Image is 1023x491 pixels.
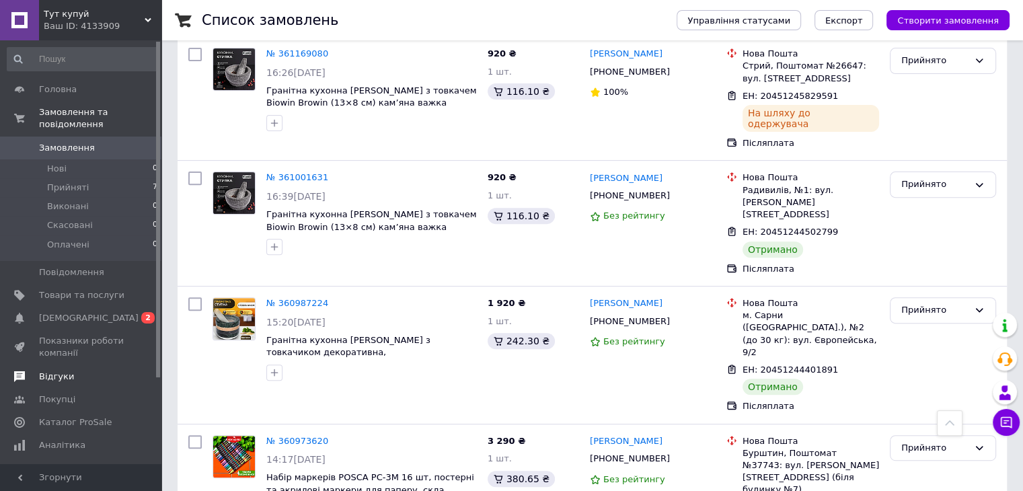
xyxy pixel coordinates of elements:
[266,317,326,328] span: 15:20[DATE]
[743,309,879,358] div: м. Сарни ([GEOGRAPHIC_DATA].), №2 (до 30 кг): вул. Європейська, 9/2
[266,85,476,133] a: Гранітна кухонна [PERSON_NAME] з товкачем Biowin Browin (13×8 см) кам’яна важка стійка [PERSON_NA...
[488,83,555,100] div: 116.10 ₴
[488,333,555,349] div: 242.30 ₴
[488,67,512,77] span: 1 шт.
[901,54,969,68] div: Прийнято
[825,15,863,26] span: Експорт
[213,48,256,91] a: Фото товару
[743,184,879,221] div: Радивилів, №1: вул. [PERSON_NAME][STREET_ADDRESS]
[743,365,838,375] span: ЕН: 20451244401891
[213,435,256,478] a: Фото товару
[47,200,89,213] span: Виконані
[39,266,104,278] span: Повідомлення
[743,172,879,184] div: Нова Пошта
[488,48,517,59] span: 920 ₴
[213,48,255,90] img: Фото товару
[44,8,145,20] span: Тут купуй
[266,436,328,446] a: № 360973620
[603,336,665,346] span: Без рейтингу
[901,441,969,455] div: Прийнято
[39,416,112,428] span: Каталог ProSale
[901,178,969,192] div: Прийнято
[743,379,803,395] div: Отримано
[590,297,662,310] a: [PERSON_NAME]
[873,15,1010,25] a: Створити замовлення
[488,190,512,200] span: 1 шт.
[590,172,662,185] a: [PERSON_NAME]
[886,10,1010,30] button: Створити замовлення
[587,187,673,204] div: [PHONE_NUMBER]
[743,48,879,60] div: Нова Пошта
[213,172,255,214] img: Фото товару
[590,435,662,448] a: [PERSON_NAME]
[743,400,879,412] div: Післяплата
[266,454,326,465] span: 14:17[DATE]
[901,303,969,317] div: Прийнято
[44,20,161,32] div: Ваш ID: 4133909
[743,91,838,101] span: ЕН: 20451245829591
[39,83,77,96] span: Головна
[153,239,157,251] span: 0
[743,241,803,258] div: Отримано
[47,219,93,231] span: Скасовані
[488,436,525,446] span: 3 290 ₴
[743,105,879,132] div: На шляху до одержувача
[39,289,124,301] span: Товари та послуги
[39,371,74,383] span: Відгуки
[266,209,476,257] a: Гранітна кухонна [PERSON_NAME] з товкачем Biowin Browin (13×8 см) кам’яна важка стійка [PERSON_NA...
[47,163,67,175] span: Нові
[488,453,512,463] span: 1 шт.
[202,12,338,28] h1: Список замовлень
[743,60,879,84] div: Стрий, Поштомат №26647: вул. [STREET_ADDRESS]
[488,298,525,308] span: 1 920 ₴
[47,239,89,251] span: Оплачені
[488,471,555,487] div: 380.65 ₴
[153,182,157,194] span: 7
[677,10,801,30] button: Управління статусами
[590,48,662,61] a: [PERSON_NAME]
[213,436,255,478] img: Фото товару
[587,313,673,330] div: [PHONE_NUMBER]
[153,219,157,231] span: 0
[743,227,838,237] span: ЕН: 20451244502799
[743,297,879,309] div: Нова Пошта
[603,474,665,484] span: Без рейтингу
[39,439,85,451] span: Аналітика
[213,172,256,215] a: Фото товару
[39,106,161,130] span: Замовлення та повідомлення
[153,163,157,175] span: 0
[39,312,139,324] span: [DEMOGRAPHIC_DATA]
[743,263,879,275] div: Післяплата
[39,142,95,154] span: Замовлення
[7,47,159,71] input: Пошук
[488,208,555,224] div: 116.10 ₴
[814,10,874,30] button: Експорт
[743,137,879,149] div: Післяплата
[743,435,879,447] div: Нова Пошта
[587,63,673,81] div: [PHONE_NUMBER]
[39,462,124,486] span: Управління сайтом
[266,67,326,78] span: 16:26[DATE]
[488,172,517,182] span: 920 ₴
[603,87,628,97] span: 100%
[266,172,328,182] a: № 361001631
[603,211,665,221] span: Без рейтингу
[213,298,255,340] img: Фото товару
[266,335,471,395] a: Гранітна кухонна [PERSON_NAME] з товкачиком декоративна, кам'[PERSON_NAME] для спецій трав, подрі...
[488,316,512,326] span: 1 шт.
[897,15,999,26] span: Створити замовлення
[213,297,256,340] a: Фото товару
[266,191,326,202] span: 16:39[DATE]
[687,15,790,26] span: Управління статусами
[153,200,157,213] span: 0
[47,182,89,194] span: Прийняті
[587,450,673,467] div: [PHONE_NUMBER]
[39,393,75,406] span: Покупці
[993,409,1020,436] button: Чат з покупцем
[266,298,328,308] a: № 360987224
[39,335,124,359] span: Показники роботи компанії
[266,48,328,59] a: № 361169080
